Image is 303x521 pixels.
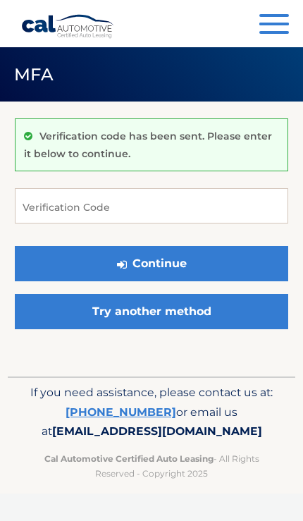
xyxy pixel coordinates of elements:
a: Try another method [15,294,288,329]
a: Cal Automotive [21,14,115,39]
a: [PHONE_NUMBER] [66,405,176,419]
p: - All Rights Reserved - Copyright 2025 [29,451,275,481]
span: [EMAIL_ADDRESS][DOMAIN_NAME] [52,424,262,438]
span: MFA [14,64,54,85]
input: Verification Code [15,188,288,223]
p: Verification code has been sent. Please enter it below to continue. [24,130,272,160]
strong: Cal Automotive Certified Auto Leasing [44,453,214,464]
button: Menu [259,14,289,37]
p: If you need assistance, please contact us at: or email us at [29,383,275,443]
button: Continue [15,246,288,281]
